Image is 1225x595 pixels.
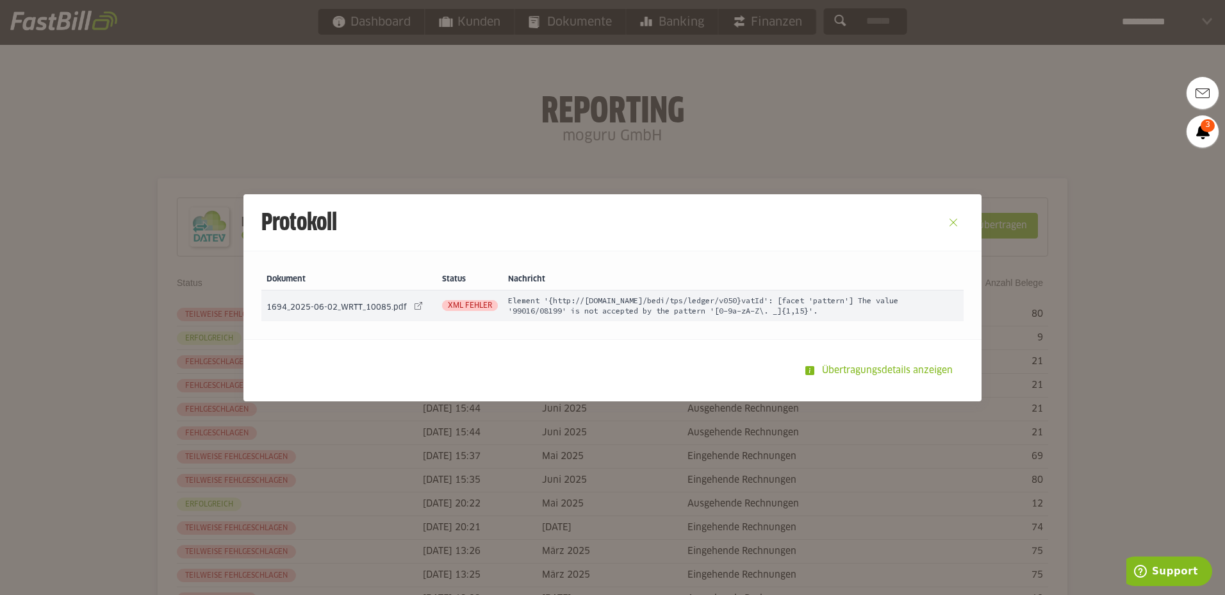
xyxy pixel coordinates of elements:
span: XML Fehler [442,300,498,311]
sl-icon-button: 1694_2025-06-02_WRTT_10085.pdf [409,297,427,315]
a: 3 [1187,115,1219,147]
iframe: Öffnet ein Widget, in dem Sie weitere Informationen finden [1126,557,1212,589]
sl-button: Übertragungsdetails anzeigen [797,358,964,383]
th: Dokument [261,269,437,290]
th: Status [437,269,503,290]
td: Element '{http://[DOMAIN_NAME]/bedi/tps/ledger/v050}vatId': [facet 'pattern'] The value '99016/08... [503,290,964,321]
span: 1694_2025-06-02_WRTT_10085.pdf [267,304,407,312]
th: Nachricht [503,269,964,290]
span: 3 [1201,119,1215,132]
